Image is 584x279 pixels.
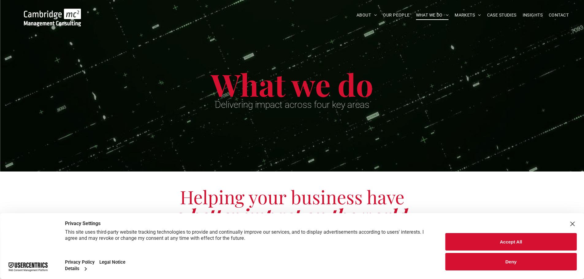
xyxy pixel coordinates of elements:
span: Delivering impact across four key areas [215,99,369,110]
span: Helping your business have a [176,184,404,227]
a: CONTACT [546,10,572,20]
span: What we do [211,64,373,104]
img: Go to Homepage [24,9,81,26]
a: ABOUT [353,10,380,20]
a: Your Business Transformed | Cambridge Management Consulting [24,9,81,16]
a: MARKETS [452,10,484,20]
a: WHAT WE DO [413,10,452,20]
a: CASE STUDIES [484,10,520,20]
a: INSIGHTS [520,10,546,20]
a: OUR PEOPLE [380,10,413,20]
span: better impact on the world [190,203,408,227]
